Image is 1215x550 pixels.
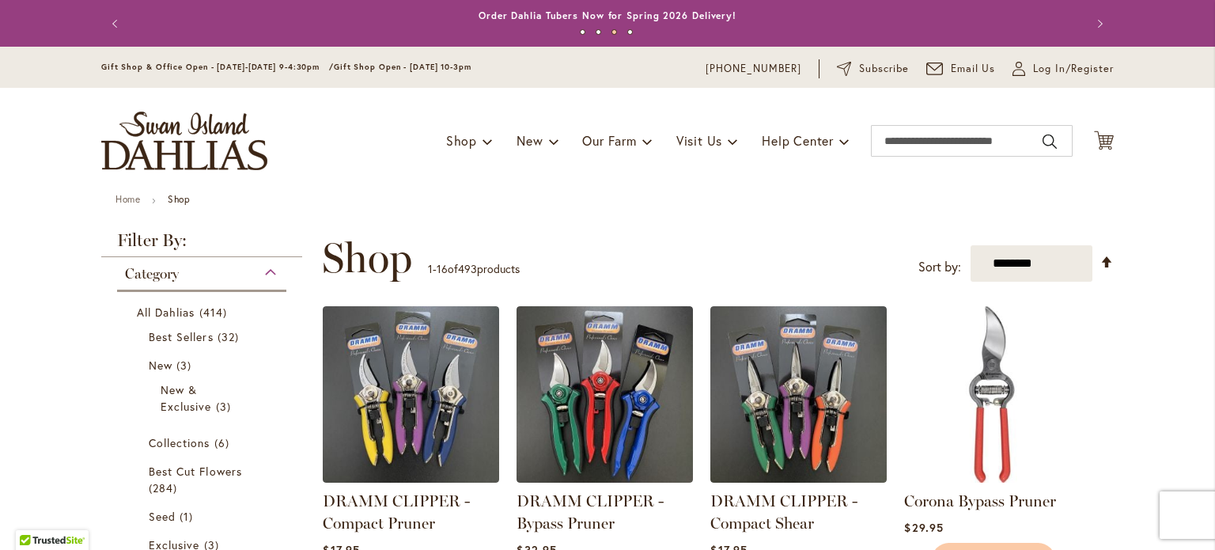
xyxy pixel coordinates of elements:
a: DRAMM CLIPPER - Compact Pruner [323,471,499,486]
a: DRAMM CLIPPER - Compact Shear [710,471,887,486]
span: All Dahlias [137,305,195,320]
span: Shop [446,132,477,149]
a: Best Sellers [149,328,259,345]
strong: Filter By: [101,232,302,257]
a: Seed [149,508,259,525]
span: 1 [428,261,433,276]
a: Corona Bypass Pruner [904,471,1081,486]
span: Log In/Register [1033,61,1114,77]
strong: Shop [168,193,190,205]
a: DRAMM CLIPPER - Compact Pruner [323,491,470,533]
span: Gift Shop Open - [DATE] 10-3pm [334,62,471,72]
a: New [149,357,259,374]
span: $29.95 [904,520,943,535]
a: DRAMM CLIPPER - Bypass Pruner [517,471,693,486]
button: 2 of 4 [596,29,601,35]
button: 3 of 4 [611,29,617,35]
a: DRAMM CLIPPER - Compact Shear [710,491,857,533]
a: Corona Bypass Pruner [904,491,1056,510]
a: Log In/Register [1012,61,1114,77]
span: 414 [199,304,231,321]
p: - of products [428,256,520,282]
span: Visit Us [676,132,722,149]
span: Category [125,265,179,283]
button: Next [1082,8,1114,40]
button: Previous [101,8,133,40]
span: Gift Shop & Office Open - [DATE]-[DATE] 9-4:30pm / [101,62,334,72]
span: 3 [176,357,195,374]
span: 1 [180,508,197,525]
span: New [517,132,543,149]
span: Collections [149,435,210,450]
span: New [149,358,172,373]
a: Collections [149,434,259,451]
a: Email Us [926,61,996,77]
span: Best Cut Flowers [149,464,242,479]
span: 493 [458,261,477,276]
span: 32 [218,328,243,345]
span: Seed [149,509,176,524]
a: Order Dahlia Tubers Now for Spring 2026 Delivery! [479,9,736,21]
a: All Dahlias [137,304,271,321]
a: Home [115,193,140,205]
button: 4 of 4 [627,29,633,35]
a: DRAMM CLIPPER - Bypass Pruner [517,491,664,533]
span: 6 [214,434,233,451]
img: DRAMM CLIPPER - Compact Shear [710,306,887,483]
span: Best Sellers [149,329,214,344]
label: Sort by: [918,252,961,282]
span: 3 [216,398,235,415]
a: store logo [101,112,267,170]
span: 16 [437,261,448,276]
span: Shop [322,234,412,282]
iframe: Launch Accessibility Center [12,494,56,538]
a: New &amp; Exclusive [161,381,247,415]
span: Subscribe [859,61,909,77]
button: 1 of 4 [580,29,585,35]
img: Corona Bypass Pruner [904,306,1081,483]
a: [PHONE_NUMBER] [706,61,801,77]
img: DRAMM CLIPPER - Bypass Pruner [517,306,693,483]
span: New & Exclusive [161,382,211,414]
span: Help Center [762,132,834,149]
span: Email Us [951,61,996,77]
span: Our Farm [582,132,636,149]
span: 284 [149,480,181,496]
a: Subscribe [837,61,909,77]
img: DRAMM CLIPPER - Compact Pruner [323,306,499,483]
a: Best Cut Flowers [149,463,259,496]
